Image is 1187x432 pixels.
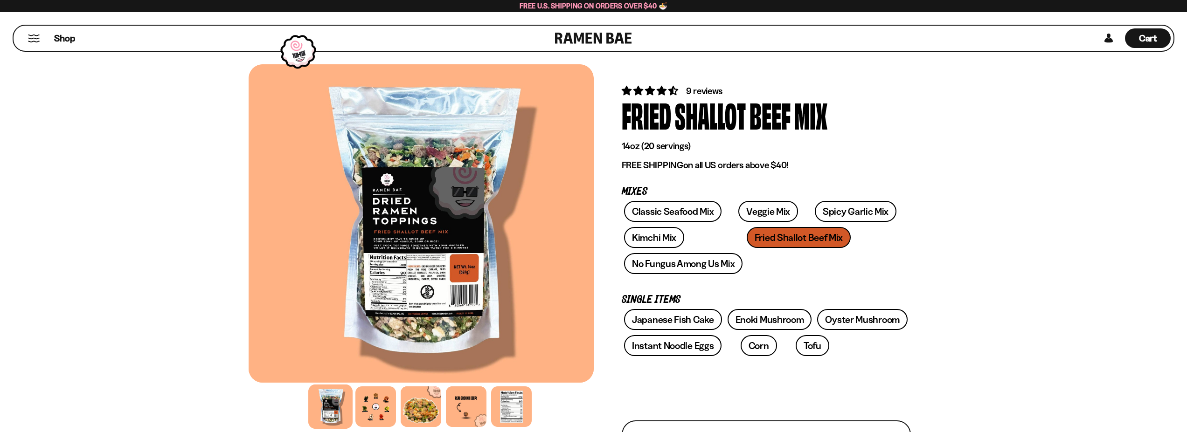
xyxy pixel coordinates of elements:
[728,309,812,330] a: Enoki Mushroom
[54,28,75,48] a: Shop
[817,309,908,330] a: Oyster Mushroom
[1139,33,1157,44] span: Cart
[741,335,777,356] a: Corn
[738,201,798,222] a: Veggie Mix
[624,309,722,330] a: Japanese Fish Cake
[1125,26,1171,51] a: Cart
[794,97,827,132] div: Mix
[520,1,667,10] span: Free U.S. Shipping on Orders over $40 🍜
[624,335,722,356] a: Instant Noodle Eggs
[796,335,829,356] a: Tofu
[686,85,722,96] span: 9 reviews
[622,187,911,196] p: Mixes
[624,201,722,222] a: Classic Seafood Mix
[28,34,40,42] button: Mobile Menu Trigger
[624,227,684,248] a: Kimchi Mix
[622,159,911,171] p: on all US orders above $40!
[622,85,680,96] span: 4.56 stars
[622,140,911,152] p: 14oz (20 servings)
[815,201,896,222] a: Spicy Garlic Mix
[54,32,75,45] span: Shop
[622,295,911,304] p: Single Items
[624,253,743,274] a: No Fungus Among Us Mix
[622,97,671,132] div: Fried
[750,97,791,132] div: Beef
[675,97,746,132] div: Shallot
[622,159,683,171] strong: FREE SHIPPING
